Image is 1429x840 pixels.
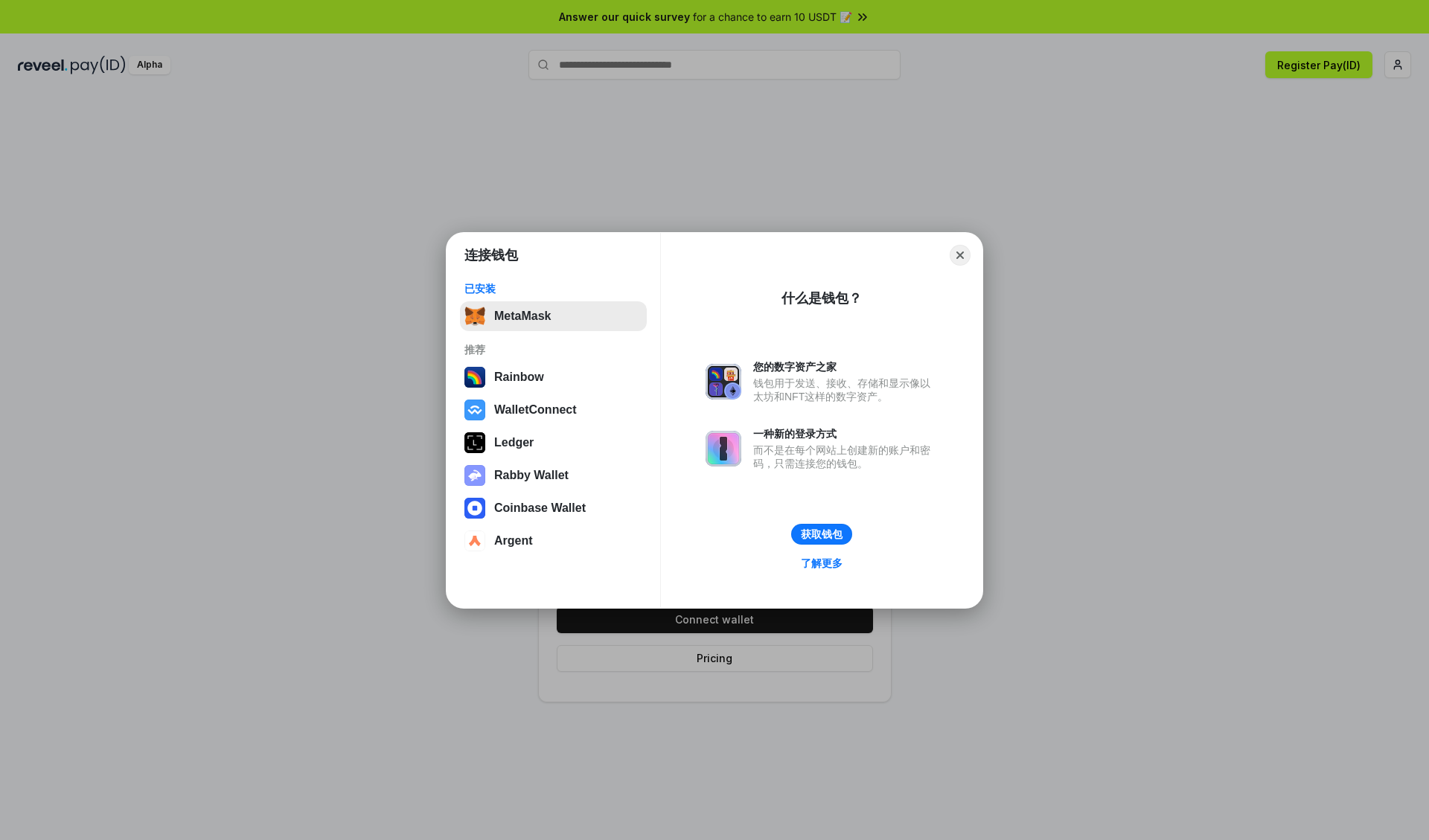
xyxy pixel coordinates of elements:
[950,245,971,266] button: Close
[706,431,741,467] img: svg+xml,%3Csvg%20xmlns%3D%22http%3A%2F%2Fwww.w3.org%2F2000%2Fsvg%22%20fill%3D%22none%22%20viewBox...
[753,360,938,373] div: 您的数字资产之家
[494,534,533,548] div: Argent
[494,501,586,515] div: Coinbase Wallet
[460,362,647,392] button: Rainbow
[464,246,518,264] h1: 连接钱包
[464,432,485,453] img: svg+xml,%3Csvg%20xmlns%3D%22http%3A%2F%2Fwww.w3.org%2F2000%2Fsvg%22%20width%3D%2228%22%20height%3...
[460,526,647,556] button: Argent
[460,461,647,490] button: Rabby Wallet
[494,403,577,417] div: WalletConnect
[781,289,862,307] div: 什么是钱包？
[753,376,938,403] div: 钱包用于发送、接收、存储和显示像以太坊和NFT这样的数字资产。
[464,465,485,486] img: svg+xml,%3Csvg%20xmlns%3D%22http%3A%2F%2Fwww.w3.org%2F2000%2Fsvg%22%20fill%3D%22none%22%20viewBox...
[460,428,647,458] button: Ledger
[460,301,647,331] button: MetaMask
[464,498,485,519] img: svg+xml,%3Csvg%20width%3D%2228%22%20height%3D%2228%22%20viewBox%3D%220%200%2028%2028%22%20fill%3D...
[460,395,647,425] button: WalletConnect
[791,524,852,545] button: 获取钱包
[464,367,485,388] img: svg+xml,%3Csvg%20width%3D%22120%22%20height%3D%22120%22%20viewBox%3D%220%200%20120%20120%22%20fil...
[494,371,544,384] div: Rainbow
[792,554,851,573] a: 了解更多
[464,400,485,420] img: svg+xml,%3Csvg%20width%3D%2228%22%20height%3D%2228%22%20viewBox%3D%220%200%2028%2028%22%20fill%3D...
[494,310,551,323] div: MetaMask
[464,530,485,551] img: svg+xml,%3Csvg%20width%3D%2228%22%20height%3D%2228%22%20viewBox%3D%220%200%2028%2028%22%20fill%3D...
[753,443,938,470] div: 而不是在每个网站上创建新的账户和密码，只需连接您的钱包。
[464,343,642,356] div: 推荐
[464,306,485,327] img: svg+xml,%3Csvg%20fill%3D%22none%22%20height%3D%2233%22%20viewBox%3D%220%200%2035%2033%22%20width%...
[460,493,647,523] button: Coinbase Wallet
[801,557,843,570] div: 了解更多
[494,436,534,449] div: Ledger
[801,528,843,541] div: 获取钱包
[494,469,569,482] div: Rabby Wallet
[706,364,741,400] img: svg+xml,%3Csvg%20xmlns%3D%22http%3A%2F%2Fwww.w3.org%2F2000%2Fsvg%22%20fill%3D%22none%22%20viewBox...
[753,427,938,440] div: 一种新的登录方式
[464,282,642,295] div: 已安装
